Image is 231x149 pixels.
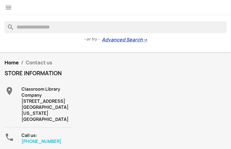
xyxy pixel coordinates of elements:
span: Contact us [26,59,52,66]
div: Classroom Library Company [STREET_ADDRESS] [GEOGRAPHIC_DATA][US_STATE] [GEOGRAPHIC_DATA] [21,86,72,122]
input: Search [5,21,226,33]
i:  [5,132,14,142]
i: search [5,21,12,28]
a: Home [5,59,19,66]
a: Advanced Search→ [102,37,147,43]
span: - or try - [84,36,102,42]
a: [PHONE_NUMBER] [21,138,61,144]
i:  [5,4,12,11]
h4: Store information [5,70,72,76]
div: Call us: [21,132,72,144]
span: → [143,37,147,43]
i:  [5,86,14,96]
